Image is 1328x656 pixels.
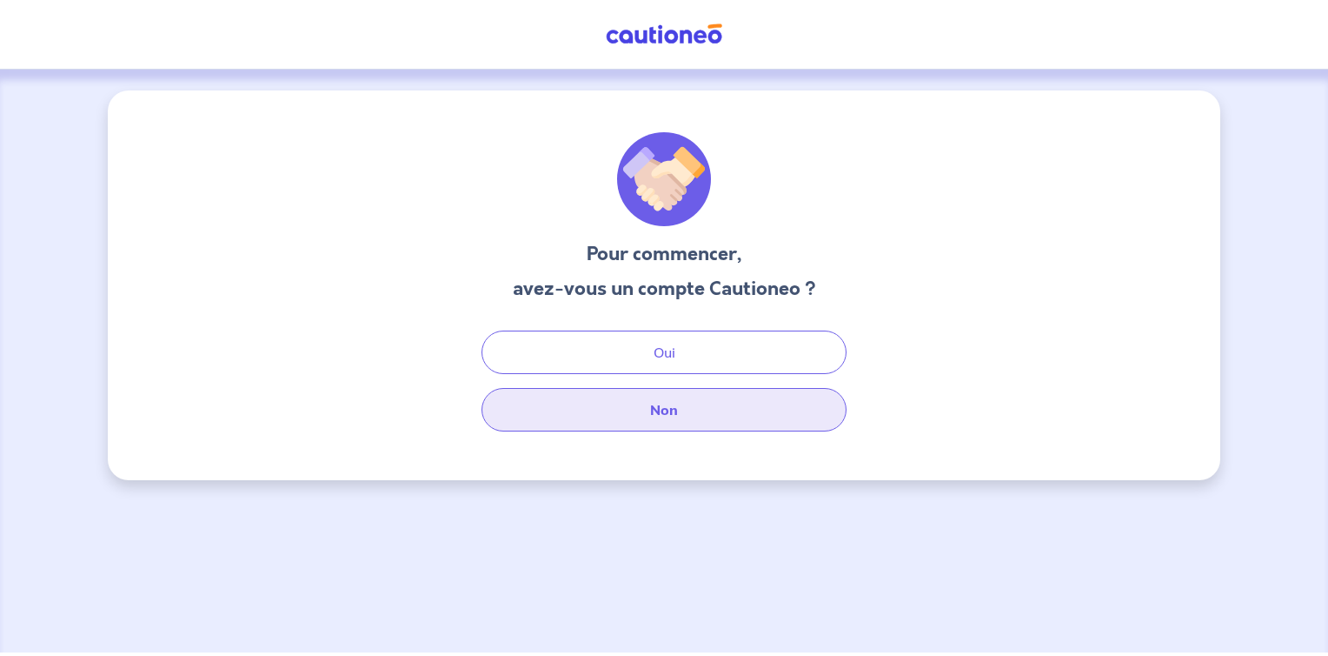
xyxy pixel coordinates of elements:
[599,23,729,45] img: Cautioneo
[617,132,711,226] img: illu_welcome.svg
[481,331,847,374] button: Oui
[481,388,847,432] button: Non
[513,275,816,303] h3: avez-vous un compte Cautioneo ?
[513,240,816,268] h3: Pour commencer,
